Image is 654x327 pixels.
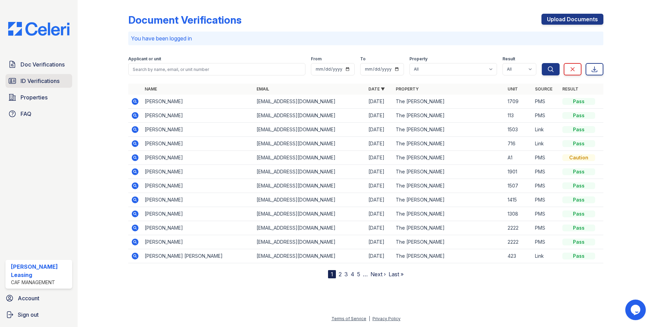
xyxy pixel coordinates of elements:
td: [PERSON_NAME] [142,95,254,109]
td: A1 [505,151,532,165]
td: The [PERSON_NAME] [393,235,505,249]
label: Property [409,56,428,62]
div: Pass [562,98,595,105]
td: [PERSON_NAME] [142,109,254,123]
td: [EMAIL_ADDRESS][DOMAIN_NAME] [254,95,366,109]
a: Date ▼ [368,86,385,92]
a: 4 [351,271,354,278]
label: Result [502,56,515,62]
td: The [PERSON_NAME] [393,137,505,151]
td: [DATE] [366,179,393,193]
td: 113 [505,109,532,123]
div: Pass [562,196,595,203]
span: Properties [21,93,48,101]
td: PMS [532,109,560,123]
span: Doc Verifications [21,60,65,69]
td: PMS [532,179,560,193]
td: [DATE] [366,151,393,165]
div: Pass [562,239,595,245]
td: PMS [532,221,560,235]
a: Unit [508,86,518,92]
td: The [PERSON_NAME] [393,109,505,123]
td: [EMAIL_ADDRESS][DOMAIN_NAME] [254,235,366,249]
a: Privacy Policy [372,316,401,321]
button: Sign out [3,308,75,322]
label: Applicant or unit [128,56,161,62]
td: [EMAIL_ADDRESS][DOMAIN_NAME] [254,123,366,137]
td: [PERSON_NAME] [142,179,254,193]
td: [DATE] [366,109,393,123]
td: [DATE] [366,123,393,137]
a: Property [396,86,419,92]
span: Sign out [18,311,39,319]
td: [PERSON_NAME] [142,123,254,137]
div: Document Verifications [128,14,241,26]
td: The [PERSON_NAME] [393,151,505,165]
td: The [PERSON_NAME] [393,221,505,235]
td: [DATE] [366,221,393,235]
td: [PERSON_NAME] [142,193,254,207]
iframe: chat widget [625,300,647,320]
div: 1 [328,270,336,278]
a: Account [3,291,75,305]
a: Last » [389,271,404,278]
a: FAQ [5,107,72,121]
a: Next › [370,271,386,278]
td: 2222 [505,235,532,249]
td: [DATE] [366,193,393,207]
input: Search by name, email, or unit number [128,63,305,75]
td: 716 [505,137,532,151]
td: [EMAIL_ADDRESS][DOMAIN_NAME] [254,137,366,151]
span: Account [18,294,39,302]
td: [EMAIL_ADDRESS][DOMAIN_NAME] [254,193,366,207]
td: 1901 [505,165,532,179]
td: 423 [505,249,532,263]
td: PMS [532,151,560,165]
span: ID Verifications [21,77,60,85]
td: 1503 [505,123,532,137]
a: Name [145,86,157,92]
div: Pass [562,210,595,217]
td: Link [532,137,560,151]
td: The [PERSON_NAME] [393,249,505,263]
td: The [PERSON_NAME] [393,95,505,109]
td: [DATE] [366,165,393,179]
td: [PERSON_NAME] [142,207,254,221]
td: [DATE] [366,207,393,221]
span: … [363,270,368,278]
td: 1507 [505,179,532,193]
td: Link [532,123,560,137]
a: 5 [357,271,360,278]
img: CE_Logo_Blue-a8612792a0a2168367f1c8372b55b34899dd931a85d93a1a3d3e32e68fde9ad4.png [3,22,75,36]
td: [EMAIL_ADDRESS][DOMAIN_NAME] [254,249,366,263]
td: [DATE] [366,235,393,249]
div: Pass [562,253,595,259]
a: 2 [339,271,342,278]
div: | [369,316,370,321]
td: [EMAIL_ADDRESS][DOMAIN_NAME] [254,151,366,165]
a: Email [257,86,269,92]
td: [EMAIL_ADDRESS][DOMAIN_NAME] [254,165,366,179]
td: [EMAIL_ADDRESS][DOMAIN_NAME] [254,221,366,235]
td: [EMAIL_ADDRESS][DOMAIN_NAME] [254,207,366,221]
div: CAF Management [11,279,69,286]
a: 3 [344,271,348,278]
label: From [311,56,322,62]
label: To [360,56,366,62]
td: 1308 [505,207,532,221]
td: PMS [532,165,560,179]
td: 1415 [505,193,532,207]
td: [PERSON_NAME] [142,221,254,235]
td: The [PERSON_NAME] [393,193,505,207]
td: PMS [532,95,560,109]
td: 2222 [505,221,532,235]
td: 1709 [505,95,532,109]
td: [PERSON_NAME] [142,235,254,249]
a: Doc Verifications [5,58,72,71]
td: The [PERSON_NAME] [393,165,505,179]
div: Pass [562,168,595,175]
td: [PERSON_NAME] [142,137,254,151]
div: Pass [562,126,595,133]
p: You have been logged in [131,34,601,43]
a: Upload Documents [541,14,603,25]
